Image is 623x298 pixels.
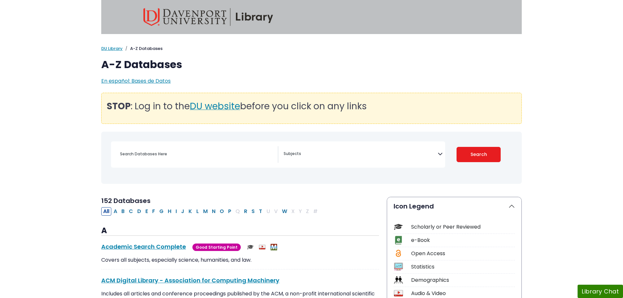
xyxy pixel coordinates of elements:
button: Filter Results S [250,207,257,216]
div: Demographics [411,276,515,284]
img: Icon Demographics [394,276,403,284]
button: Filter Results L [194,207,201,216]
button: Filter Results K [187,207,194,216]
button: Filter Results M [201,207,210,216]
span: 152 Databases [101,196,151,205]
span: Good Starting Point [192,244,241,251]
img: Davenport University Library [143,8,273,26]
button: Filter Results H [166,207,173,216]
button: Filter Results R [242,207,249,216]
button: Filter Results W [280,207,289,216]
img: Icon Audio & Video [394,289,403,298]
img: Icon Scholarly or Peer Reviewed [394,222,403,231]
div: Audio & Video [411,290,515,297]
h1: A-Z Databases [101,58,522,71]
img: Audio & Video [259,244,265,250]
div: Scholarly or Peer Reviewed [411,223,515,231]
button: All [101,207,111,216]
div: e-Book [411,236,515,244]
a: ACM Digital Library - Association for Computing Machinery [101,276,279,284]
strong: STOP [107,100,131,113]
img: Scholarly or Peer Reviewed [247,244,254,250]
div: Statistics [411,263,515,271]
nav: breadcrumb [101,45,522,52]
img: Icon Statistics [394,262,403,271]
span: DU website [190,100,240,113]
button: Icon Legend [387,197,521,215]
a: DU website [190,104,240,111]
nav: Search filters [101,132,522,184]
button: Submit for Search Results [457,147,501,162]
button: Filter Results P [226,207,233,216]
div: Open Access [411,250,515,257]
button: Filter Results G [157,207,165,216]
button: Filter Results A [112,207,119,216]
div: Alpha-list to filter by first letter of database name [101,207,320,215]
button: Filter Results F [150,207,157,216]
li: A-Z Databases [123,45,163,52]
a: En español: Bases de Datos [101,77,171,85]
button: Filter Results I [174,207,179,216]
button: Filter Results T [257,207,264,216]
button: Filter Results N [210,207,217,216]
button: Filter Results O [218,207,226,216]
button: Filter Results D [135,207,143,216]
textarea: Search [284,152,438,157]
button: Filter Results C [127,207,135,216]
p: Covers all subjects, especially science, humanities, and law. [101,256,379,264]
button: Filter Results B [119,207,127,216]
a: DU Library [101,45,123,52]
img: Icon Open Access [394,249,402,258]
img: MeL (Michigan electronic Library) [271,244,277,250]
button: Filter Results J [179,207,186,216]
button: Library Chat [578,285,623,298]
a: Academic Search Complete [101,243,186,251]
span: : Log in to the [107,100,190,113]
img: Icon e-Book [394,236,403,244]
span: before you click on any links [240,100,367,113]
input: Search database by title or keyword [116,149,278,159]
button: Filter Results E [143,207,150,216]
h3: A [101,226,379,236]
